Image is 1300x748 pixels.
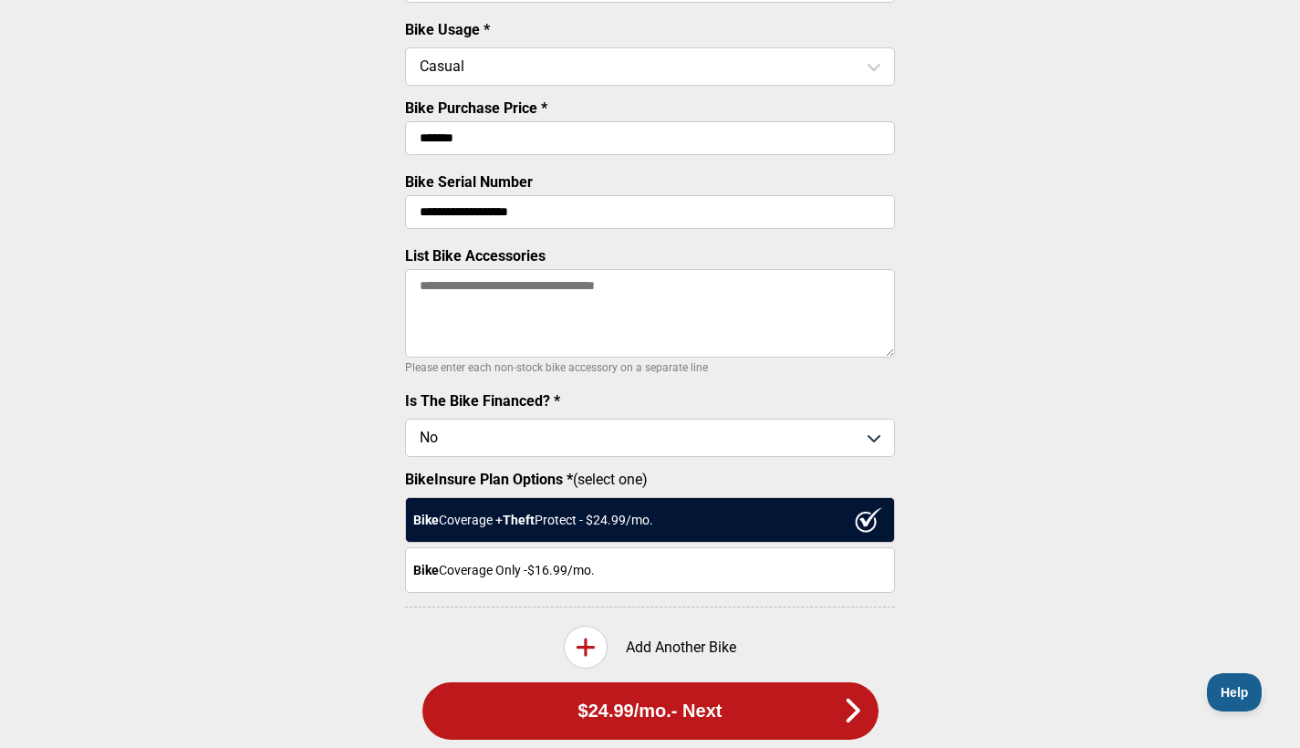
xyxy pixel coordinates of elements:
label: (select one) [405,471,895,488]
p: Please enter each non-stock bike accessory on a separate line [405,357,895,379]
strong: Bike [413,513,439,527]
label: Bike Purchase Price * [405,99,547,117]
label: Bike Serial Number [405,173,533,191]
label: Bike Usage * [405,21,490,38]
label: Is The Bike Financed? * [405,392,560,410]
div: Coverage + Protect - $ 24.99 /mo. [405,497,895,543]
label: List Bike Accessories [405,247,546,265]
iframe: Toggle Customer Support [1207,673,1264,712]
div: Add Another Bike [405,626,895,669]
div: Coverage Only - $16.99 /mo. [405,547,895,593]
strong: Bike [413,563,439,577]
strong: Theft [503,513,535,527]
span: /mo. [634,701,671,722]
img: ux1sgP1Haf775SAghJI38DyDlYP+32lKFAAAAAElFTkSuQmCC [855,507,882,533]
button: $24.99/mo.- Next [422,682,879,740]
strong: BikeInsure Plan Options * [405,471,573,488]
